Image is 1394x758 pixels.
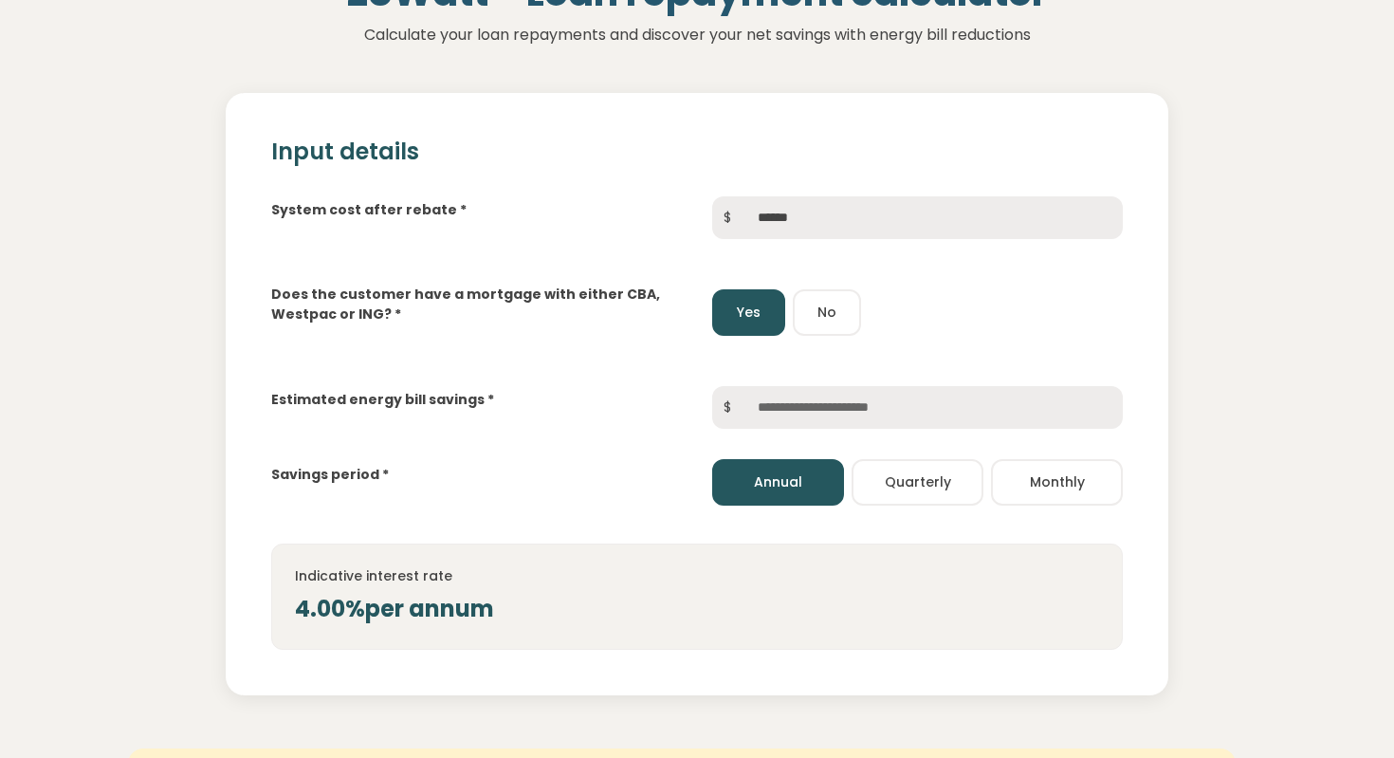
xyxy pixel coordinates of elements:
div: 4.00% per annum [295,592,1100,626]
button: Quarterly [852,459,983,506]
span: $ [712,196,743,239]
button: Annual [712,459,844,506]
p: Calculate your loan repayments and discover your net savings with energy bill reductions [128,23,1266,47]
label: Savings period * [271,465,389,485]
h2: Input details [271,139,1124,166]
button: Yes [712,289,785,336]
span: $ [712,386,743,429]
label: System cost after rebate * [271,200,467,220]
h4: Indicative interest rate [295,567,1100,584]
label: Does the customer have a mortgage with either CBA, Westpac or ING? * [271,285,682,324]
button: Monthly [991,459,1123,506]
label: Estimated energy bill savings * [271,390,494,410]
button: No [793,289,861,336]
